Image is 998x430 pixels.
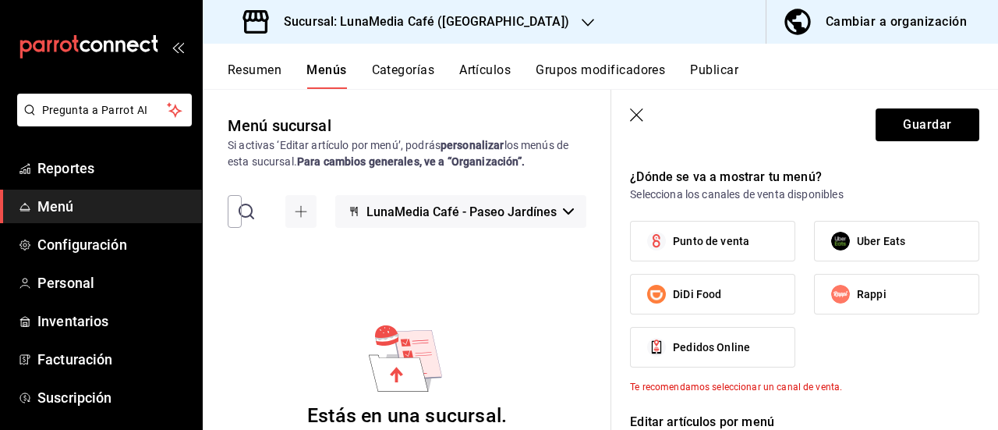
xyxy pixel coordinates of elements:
[37,272,189,293] span: Personal
[228,114,331,137] div: Menú sucursal
[37,311,189,332] span: Inventarios
[335,195,586,228] button: LunaMedia Café - Paseo Jardínes
[271,12,569,31] h3: Sucursal: LunaMedia Café ([GEOGRAPHIC_DATA])
[37,349,189,370] span: Facturación
[372,62,435,89] button: Categorías
[857,233,905,250] span: Uber Eats
[306,62,346,89] button: Menús
[42,102,168,119] span: Pregunta a Parrot AI
[857,286,887,303] span: Rappi
[630,380,979,394] div: Te recomendamos seleccionar un canal de venta.
[172,41,184,53] button: open_drawer_menu
[228,62,998,89] div: navigation tabs
[37,196,189,217] span: Menú
[228,62,281,89] button: Resumen
[260,196,270,227] input: Buscar menú
[37,234,189,255] span: Configuración
[37,387,189,408] span: Suscripción
[228,137,586,170] div: Si activas ‘Editar artículo por menú’, podrás los menús de esta sucursal.
[37,158,189,179] span: Reportes
[876,108,979,141] button: Guardar
[673,233,749,250] span: Punto de venta
[630,168,979,187] p: ¿Dónde se va a mostrar tu menú?
[297,155,526,168] strong: Para cambios generales, ve a “Organización”.
[690,62,738,89] button: Publicar
[536,62,665,89] button: Grupos modificadores
[459,62,511,89] button: Artículos
[826,11,967,33] div: Cambiar a organización
[17,94,192,126] button: Pregunta a Parrot AI
[441,139,504,151] strong: personalizar
[11,113,192,130] a: Pregunta a Parrot AI
[673,339,750,356] span: Pedidos Online
[630,187,979,202] p: Selecciona los canales de venta disponibles
[366,204,557,219] span: LunaMedia Café - Paseo Jardínes
[673,286,721,303] span: DiDi Food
